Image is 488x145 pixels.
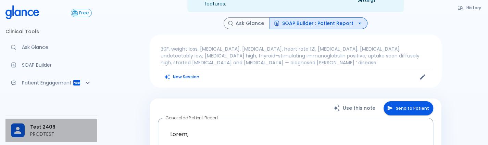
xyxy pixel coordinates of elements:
[5,75,97,90] div: Patient Reports & Referrals
[22,62,92,68] p: SOAP Builder
[30,131,92,137] p: PRODTEST
[22,44,92,51] p: Ask Glance
[270,17,367,29] button: SOAP Builder : Patient Report
[71,9,97,17] a: Click to view or change your subscription
[384,101,433,115] button: Send to Patient
[5,40,97,55] a: Moramiz: Find ICD10AM codes instantly
[5,23,97,40] li: Clinical Tools
[326,101,384,115] button: Use this note
[77,11,91,16] span: Free
[161,72,203,82] button: Clears all inputs and results.
[224,17,270,29] button: Ask Glance
[5,57,97,72] a: Docugen: Compose a clinical documentation in seconds
[454,3,485,13] button: History
[5,93,97,108] a: Advanced note-taking
[22,79,73,86] p: Patient Engagement
[71,9,92,17] button: Free
[165,115,218,121] label: Generated Patient Report
[30,123,92,131] span: Test 2409
[5,119,97,142] div: Test 2409PRODTEST
[417,72,428,82] button: Edit
[161,45,430,66] p: 30F, weight loss, [MEDICAL_DATA], [MEDICAL_DATA], heart rate 121, [MEDICAL_DATA], [MEDICAL_DATA] ...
